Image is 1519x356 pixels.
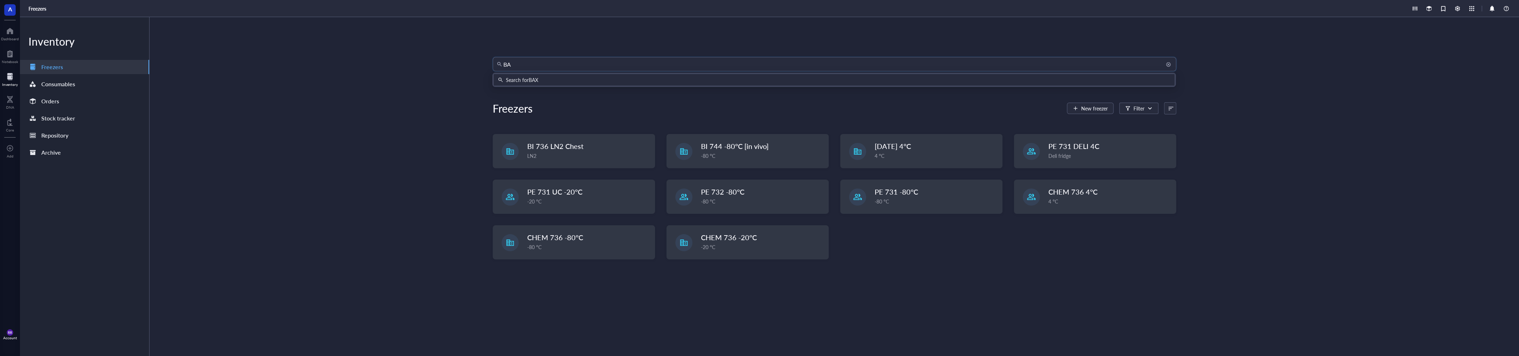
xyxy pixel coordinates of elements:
[2,82,18,87] div: Inventory
[6,105,14,109] div: DNA
[875,141,911,151] span: [DATE] 4°C
[20,128,149,143] a: Repository
[701,197,824,205] div: -80 °C
[20,145,149,160] a: Archive
[493,101,533,115] div: Freezers
[3,336,17,340] div: Account
[701,243,824,251] div: -20 °C
[1081,105,1107,111] span: New freezer
[28,5,48,12] a: Freezers
[8,330,12,335] span: RR
[1048,187,1098,197] span: CHEM 736 4°C
[2,71,18,87] a: Inventory
[20,94,149,108] a: Orders
[7,154,14,158] div: Add
[6,117,14,132] a: Core
[6,128,14,132] div: Core
[527,197,650,205] div: -20 °C
[506,76,538,84] div: Search for BAX
[41,130,68,140] div: Repository
[20,34,149,48] div: Inventory
[41,96,59,106] div: Orders
[701,232,757,242] span: CHEM 736 -20°C
[1048,152,1172,160] div: Deli fridge
[1048,197,1172,205] div: 4 °C
[41,79,75,89] div: Consumables
[875,197,998,205] div: -80 °C
[1048,141,1099,151] span: PE 731 DELI 4C
[701,152,824,160] div: -80 °C
[527,141,583,151] span: BI 736 LN2 Chest
[1133,104,1144,112] div: Filter
[527,232,583,242] span: CHEM 736 -80°C
[41,148,61,158] div: Archive
[527,243,650,251] div: -80 °C
[2,48,18,64] a: Notebook
[527,187,582,197] span: PE 731 UC -20°C
[20,111,149,125] a: Stock tracker
[875,152,998,160] div: 4 °C
[8,5,12,14] span: A
[6,94,14,109] a: DNA
[1,25,19,41] a: Dashboard
[41,62,63,72] div: Freezers
[1067,103,1114,114] button: New freezer
[701,187,744,197] span: PE 732 -80°C
[527,152,650,160] div: LN2
[41,113,75,123] div: Stock tracker
[1,37,19,41] div: Dashboard
[701,141,769,151] span: BI 744 -80°C [in vivo]
[20,60,149,74] a: Freezers
[875,187,918,197] span: PE 731 -80°C
[2,60,18,64] div: Notebook
[20,77,149,91] a: Consumables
